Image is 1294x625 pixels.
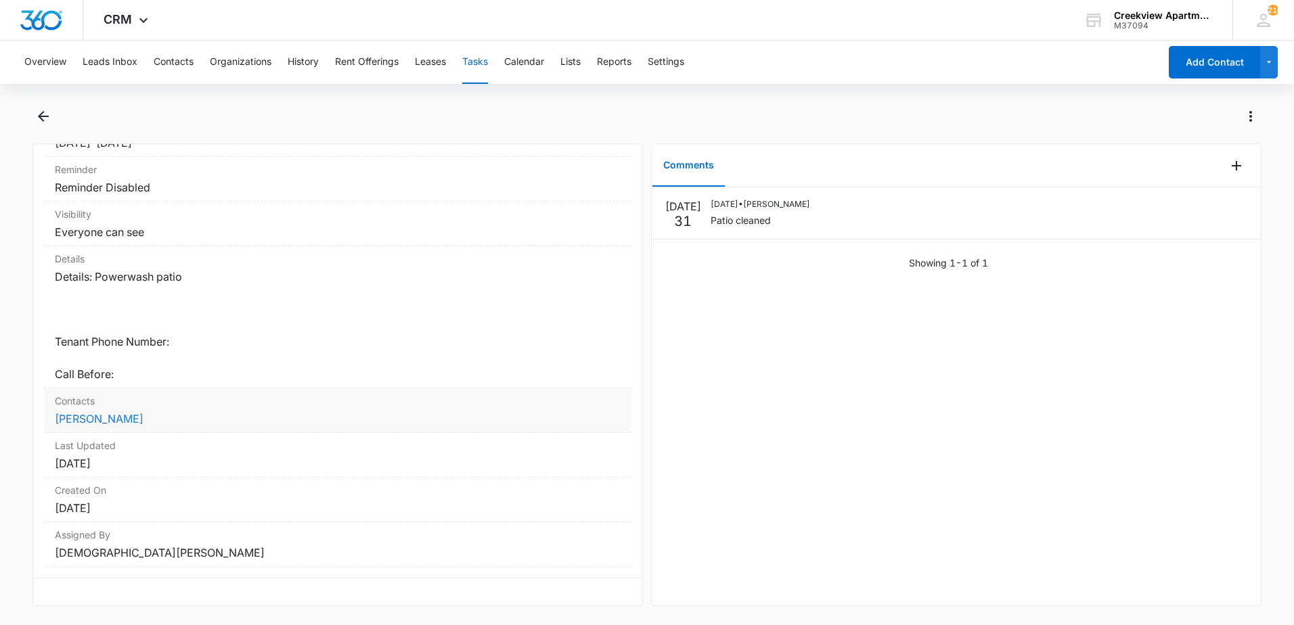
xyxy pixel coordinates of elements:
dt: Visibility [55,207,621,221]
button: Comments [652,145,725,187]
div: account name [1114,10,1213,21]
div: VisibilityEveryone can see [44,202,631,246]
button: Leads Inbox [83,41,137,84]
button: Add Contact [1169,46,1260,78]
span: 210 [1268,5,1278,16]
dt: Assigned By [55,528,621,542]
div: Created On[DATE] [44,478,631,522]
button: Contacts [154,41,194,84]
a: [PERSON_NAME] [55,412,143,425]
dt: Last Updated [55,438,621,453]
span: CRM [104,12,132,26]
p: 31 [674,214,692,228]
dd: Details: Powerwash patio Tenant Phone Number: Call Before: [55,269,621,382]
div: account id [1114,21,1213,30]
button: Settings [648,41,684,84]
button: Overview [24,41,66,84]
button: Lists [560,41,581,84]
button: Back [32,106,53,127]
button: Leases [415,41,446,84]
button: Organizations [210,41,271,84]
div: Last Updated[DATE] [44,433,631,478]
button: Reports [597,41,631,84]
dd: [DEMOGRAPHIC_DATA][PERSON_NAME] [55,545,621,561]
dt: Created On [55,483,621,497]
dt: Reminder [55,162,621,177]
p: Showing 1-1 of 1 [909,256,988,270]
dd: [DATE] [55,455,621,471]
p: Patio cleaned [711,213,810,227]
p: [DATE] [665,198,701,214]
p: [DATE] • [PERSON_NAME] [711,198,810,210]
button: Rent Offerings [335,41,399,84]
div: Contacts[PERSON_NAME] [44,388,631,433]
button: History [288,41,319,84]
button: Actions [1240,106,1262,127]
div: notifications count [1268,5,1278,16]
div: DetailsDetails: Powerwash patio Tenant Phone Number: Call Before: [44,246,631,388]
dt: Contacts [55,394,621,408]
button: Add Comment [1226,155,1247,177]
button: Calendar [504,41,544,84]
dd: [DATE] [55,500,621,516]
div: Assigned By[DEMOGRAPHIC_DATA][PERSON_NAME] [44,522,631,567]
dt: Details [55,252,621,266]
dd: Everyone can see [55,224,621,240]
div: ReminderReminder Disabled [44,157,631,202]
button: Tasks [462,41,488,84]
dd: Reminder Disabled [55,179,621,195]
